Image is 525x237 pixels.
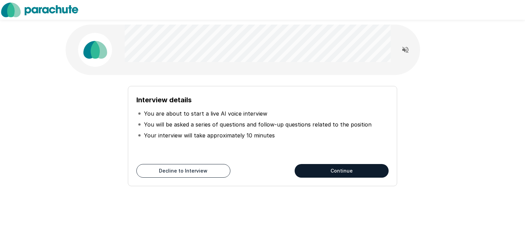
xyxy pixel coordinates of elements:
[136,164,230,178] button: Decline to Interview
[144,109,267,118] p: You are about to start a live AI voice interview
[144,131,275,139] p: Your interview will take approximately 10 minutes
[136,96,192,104] b: Interview details
[78,33,112,67] img: parachute_avatar.png
[144,120,372,129] p: You will be asked a series of questions and follow-up questions related to the position
[399,43,412,57] button: Read questions aloud
[295,164,389,178] button: Continue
